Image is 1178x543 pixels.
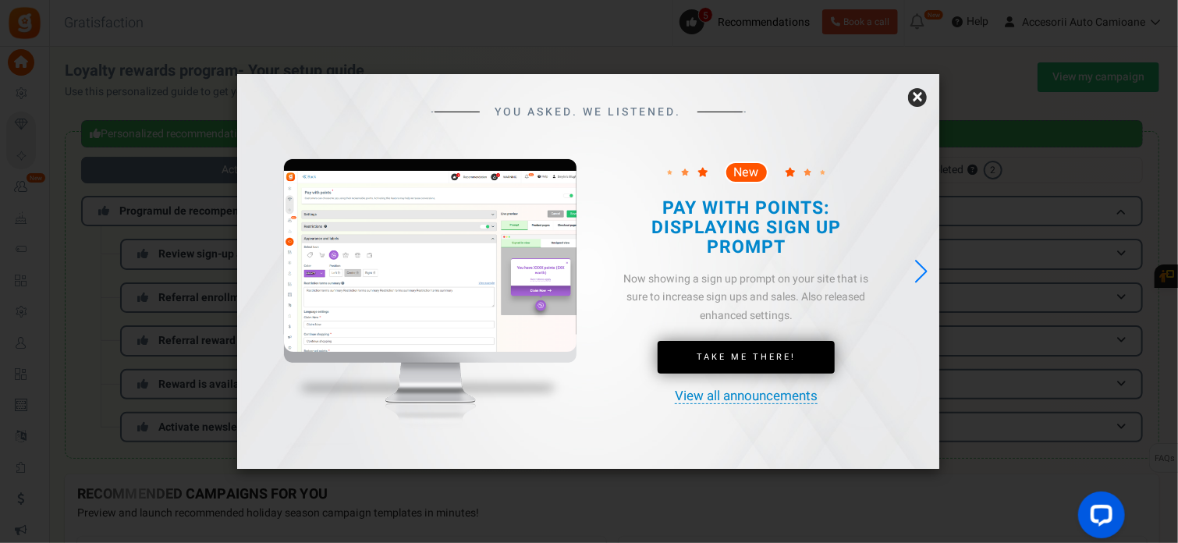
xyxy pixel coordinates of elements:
span: New [734,166,759,179]
div: Next slide [910,254,931,289]
span: YOU ASKED. WE LISTENED. [495,106,682,118]
img: mockup [284,159,577,456]
a: Take Me There! [658,341,835,374]
a: × [908,88,927,107]
a: View all announcements [675,389,818,404]
img: screenshot [284,171,577,353]
div: Now showing a sign up prompt on your site that is sure to increase sign ups and sales. Also relea... [613,270,878,325]
h2: PAY WITH POINTS: DISPLAYING SIGN UP PROMPT [626,199,865,258]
